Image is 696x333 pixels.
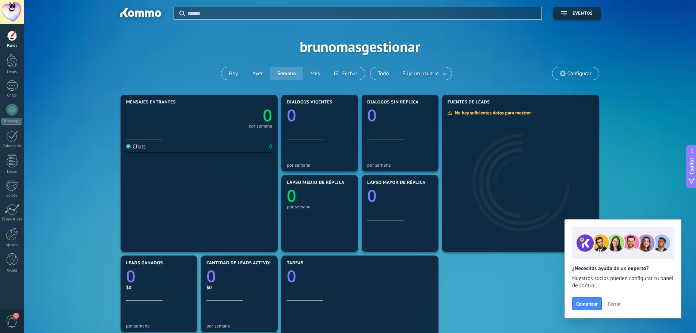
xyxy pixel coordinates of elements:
[221,67,245,80] button: Hoy
[608,301,621,306] span: Cerrar
[688,158,695,174] span: Copilot
[287,265,296,287] text: 0
[13,313,19,319] span: 1
[206,323,272,329] div: por semana
[327,67,365,80] button: Fechas
[367,185,377,207] text: 0
[604,298,624,309] button: Cerrar
[126,261,163,266] span: Leads ganados
[206,265,272,287] a: 0
[248,124,272,128] div: por semana
[572,265,674,272] h2: ¿Necesitas ayuda de un experto?
[1,70,23,75] div: Leads
[287,204,353,209] div: por semana
[367,180,425,185] span: Lapso mayor de réplica
[367,104,377,126] text: 0
[126,323,192,329] div: por semana
[287,265,433,287] a: 0
[1,193,23,198] div: Correo
[287,104,296,126] text: 0
[576,301,598,306] span: Comenzar
[126,100,176,105] span: Mensajes entrantes
[367,100,419,105] span: Diálogos sin réplica
[447,110,536,116] div: No hay suficientes datos para mostrar
[126,144,131,149] img: Chats
[245,67,270,80] button: Ayer
[206,284,272,291] div: $0
[287,261,304,266] span: Tareas
[287,162,353,168] div: por semana
[303,67,327,80] button: Mes
[1,118,22,125] div: WhatsApp
[263,104,272,126] text: 0
[1,43,23,48] div: Panel
[126,265,192,287] a: 0
[572,275,674,290] span: Nuestros socios pueden configurar tu panel de control.
[1,268,23,273] div: Ayuda
[567,71,592,77] span: Configurar
[287,185,296,207] text: 0
[126,265,136,287] text: 0
[126,143,146,150] div: Chats
[287,100,332,105] span: Diálogos vigentes
[206,265,216,287] text: 0
[269,143,272,150] div: 0
[370,67,396,80] button: Todo
[1,217,23,222] div: Estadísticas
[401,69,440,79] span: Elija un usuario
[448,100,490,105] span: Fuentes de leads
[1,93,23,98] div: Chats
[396,67,452,80] button: Elija un usuario
[1,243,23,247] div: Ajustes
[367,162,433,168] div: por semana
[553,7,601,20] button: Eventos
[270,67,303,80] button: Semana
[1,170,23,174] div: Listas
[199,104,272,126] a: 0
[287,180,345,185] span: Lapso medio de réplica
[572,297,602,310] button: Comenzar
[573,11,593,16] span: Eventos
[206,261,272,266] span: Cantidad de leads activos
[126,284,192,291] div: $0
[1,144,23,149] div: Calendario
